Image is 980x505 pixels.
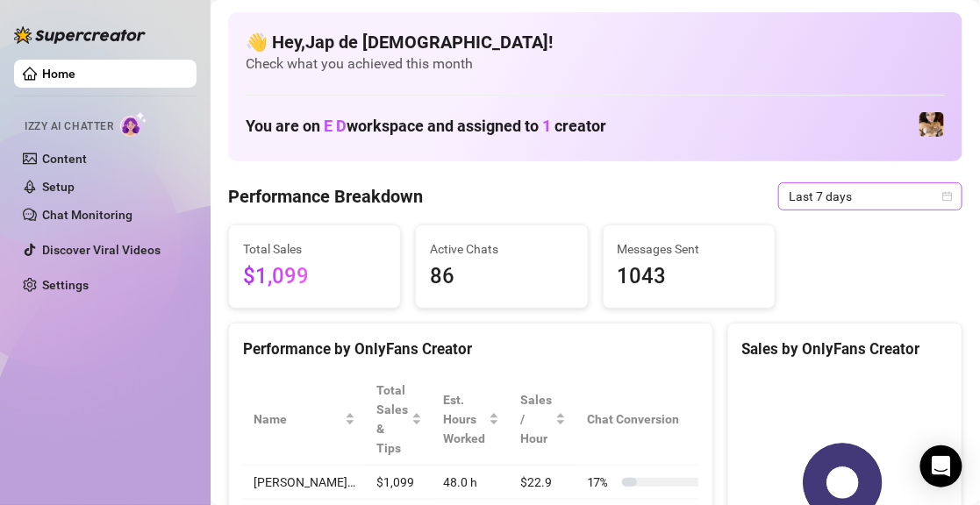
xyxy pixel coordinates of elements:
span: Messages Sent [618,239,761,259]
span: 1043 [618,260,761,294]
td: $22.9 [510,466,576,500]
div: Performance by OnlyFans Creator [243,338,698,361]
td: $1,099 [366,466,433,500]
span: Check what you achieved this month [246,54,945,74]
span: Izzy AI Chatter [25,118,113,135]
div: Sales by OnlyFans Creator [742,338,948,361]
span: 17 % [587,473,615,492]
a: Settings [42,278,89,292]
span: Active Chats [430,239,573,259]
div: Est. Hours Worked [443,390,485,448]
span: calendar [942,191,953,202]
td: [PERSON_NAME]… [243,466,366,500]
th: Name [243,373,366,466]
a: Content [42,152,87,166]
span: Name [254,409,341,429]
span: 1 [542,117,551,135]
span: Total Sales [243,239,386,259]
img: vixie [919,112,944,137]
span: Sales / Hour [520,390,552,448]
span: E D [324,117,347,135]
a: Discover Viral Videos [42,243,161,257]
span: Chat Conversion [587,409,700,429]
img: logo-BBDzfeDw.svg [14,26,146,44]
span: 86 [430,260,573,294]
h4: Performance Breakdown [228,184,423,209]
a: Chat Monitoring [42,208,132,222]
h1: You are on workspace and assigned to creator [246,117,606,136]
h4: 👋 Hey, Jap de [DEMOGRAPHIC_DATA] ! [246,30,945,54]
div: Open Intercom Messenger [920,445,962,487]
a: Home [42,67,75,81]
th: Sales / Hour [510,373,576,466]
span: $1,099 [243,260,386,294]
img: AI Chatter [120,111,147,137]
span: Last 7 days [789,183,952,210]
a: Setup [42,180,75,194]
th: Chat Conversion [576,373,725,466]
td: 48.0 h [433,466,510,500]
th: Total Sales & Tips [366,373,433,466]
span: Total Sales & Tips [376,381,408,458]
